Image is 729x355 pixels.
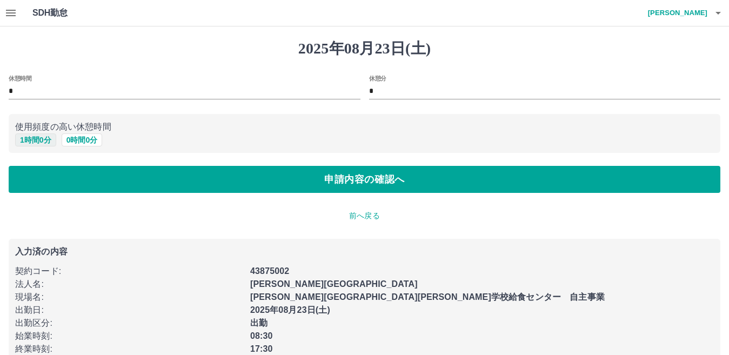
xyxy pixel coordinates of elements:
label: 休憩分 [369,74,386,82]
b: 08:30 [250,331,273,340]
b: 2025年08月23日(土) [250,305,330,314]
b: [PERSON_NAME][GEOGRAPHIC_DATA] [250,279,418,289]
label: 休憩時間 [9,74,31,82]
b: 出勤 [250,318,267,327]
p: 出勤日 : [15,304,244,317]
b: [PERSON_NAME][GEOGRAPHIC_DATA][PERSON_NAME]学校給食センター 自主事業 [250,292,605,302]
button: 1時間0分 [15,133,56,146]
p: 始業時刻 : [15,330,244,343]
p: 入力済の内容 [15,247,714,256]
b: 17:30 [250,344,273,353]
button: 0時間0分 [62,133,103,146]
p: 使用頻度の高い休憩時間 [15,120,714,133]
p: 契約コード : [15,265,244,278]
h1: 2025年08月23日(土) [9,39,720,58]
p: 前へ戻る [9,210,720,222]
p: 出勤区分 : [15,317,244,330]
button: 申請内容の確認へ [9,166,720,193]
b: 43875002 [250,266,289,276]
p: 現場名 : [15,291,244,304]
p: 法人名 : [15,278,244,291]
